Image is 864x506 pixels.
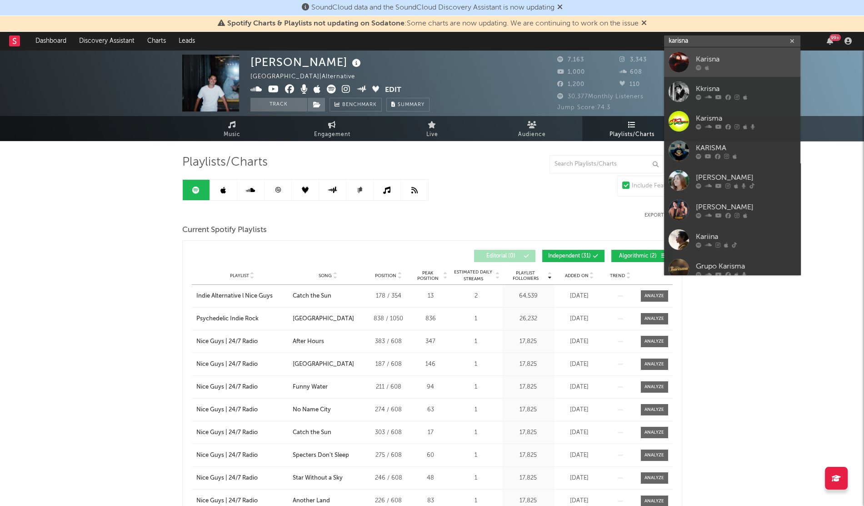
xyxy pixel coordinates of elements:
[504,474,552,483] div: 17,825
[696,261,796,272] div: Grupo Karisma
[452,428,500,437] div: 1
[619,57,647,63] span: 3,343
[827,37,833,45] button: 99+
[518,129,546,140] span: Audience
[504,451,552,460] div: 17,825
[557,4,563,11] span: Dismiss
[565,273,589,278] span: Added On
[557,451,602,460] div: [DATE]
[557,292,602,301] div: [DATE]
[557,105,610,111] span: Jump Score: 74.3
[452,360,500,369] div: 1
[452,314,500,324] div: 1
[504,360,552,369] div: 17,825
[611,250,673,262] button: Algorithmic(2)
[182,116,282,141] a: Music
[414,428,448,437] div: 17
[452,474,500,483] div: 1
[230,273,249,278] span: Playlist
[282,116,382,141] a: Engagement
[250,71,365,82] div: [GEOGRAPHIC_DATA] | Alternative
[542,250,604,262] button: Independent(31)
[368,383,409,392] div: 211 / 608
[196,496,258,506] div: Nice Guys | 24/7 Radio
[293,451,349,460] div: Specters Don't Sleep
[610,273,625,278] span: Trend
[696,83,796,94] div: Kkrisna
[196,428,258,437] div: Nice Guys | 24/7 Radio
[385,85,401,96] button: Edit
[73,32,141,50] a: Discovery Assistant
[250,98,307,111] button: Track
[368,496,409,506] div: 226 / 608
[368,292,409,301] div: 178 / 354
[557,405,602,415] div: [DATE]
[452,405,500,415] div: 1
[557,94,644,100] span: 30,377 Monthly Listeners
[414,270,442,281] span: Peak Position
[414,383,448,392] div: 94
[196,405,258,415] div: Nice Guys | 24/7 Radio
[619,69,642,75] span: 608
[182,157,268,168] span: Playlists/Charts
[196,314,288,324] a: Psychedelic Indie Rock
[319,273,332,278] span: Song
[414,451,448,460] div: 60
[368,360,409,369] div: 187 / 608
[664,136,800,166] a: KARISMA
[196,474,288,483] a: Nice Guys | 24/7 Radio
[293,292,331,301] div: Catch the Sun
[196,360,258,369] div: Nice Guys | 24/7 Radio
[696,54,796,65] div: Karisna
[504,405,552,415] div: 17,825
[311,4,554,11] span: SoundCloud data and the SoundCloud Discovery Assistant is now updating
[480,253,522,259] span: Editorial ( 0 )
[619,81,640,87] span: 110
[696,231,796,242] div: Kariina
[196,496,288,506] a: Nice Guys | 24/7 Radio
[617,253,659,259] span: Algorithmic ( 2 )
[196,292,273,301] div: Indie Alternative l Nice Guys
[293,428,331,437] div: Catch the Sun
[504,428,552,437] div: 17,825
[386,98,430,111] button: Summary
[452,496,500,506] div: 1
[382,116,482,141] a: Live
[474,250,535,262] button: Editorial(0)
[582,116,682,141] a: Playlists/Charts
[641,20,647,27] span: Dismiss
[330,98,382,111] a: Benchmark
[196,314,259,324] div: Psychedelic Indie Rock
[549,155,663,173] input: Search Playlists/Charts
[293,314,354,324] div: [GEOGRAPHIC_DATA]
[182,225,267,236] span: Current Spotify Playlists
[414,314,448,324] div: 836
[664,47,800,77] a: Karisna
[696,113,796,124] div: Karisma
[504,270,547,281] span: Playlist Followers
[196,292,288,301] a: Indie Alternative l Nice Guys
[557,428,602,437] div: [DATE]
[196,451,288,460] a: Nice Guys | 24/7 Radio
[609,129,654,140] span: Playlists/Charts
[557,314,602,324] div: [DATE]
[368,405,409,415] div: 274 / 608
[557,496,602,506] div: [DATE]
[696,142,796,153] div: KARISMA
[368,451,409,460] div: 275 / 608
[172,32,201,50] a: Leads
[557,383,602,392] div: [DATE]
[293,496,330,506] div: Another Land
[452,383,500,392] div: 1
[227,20,405,27] span: Spotify Charts & Playlists not updating on Sodatone
[548,253,591,259] span: Independent ( 31 )
[504,292,552,301] div: 64,539
[196,474,258,483] div: Nice Guys | 24/7 Radio
[414,360,448,369] div: 146
[557,57,584,63] span: 7,163
[196,360,288,369] a: Nice Guys | 24/7 Radio
[293,383,328,392] div: Funny Water
[342,100,377,111] span: Benchmark
[452,292,500,301] div: 2
[196,451,258,460] div: Nice Guys | 24/7 Radio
